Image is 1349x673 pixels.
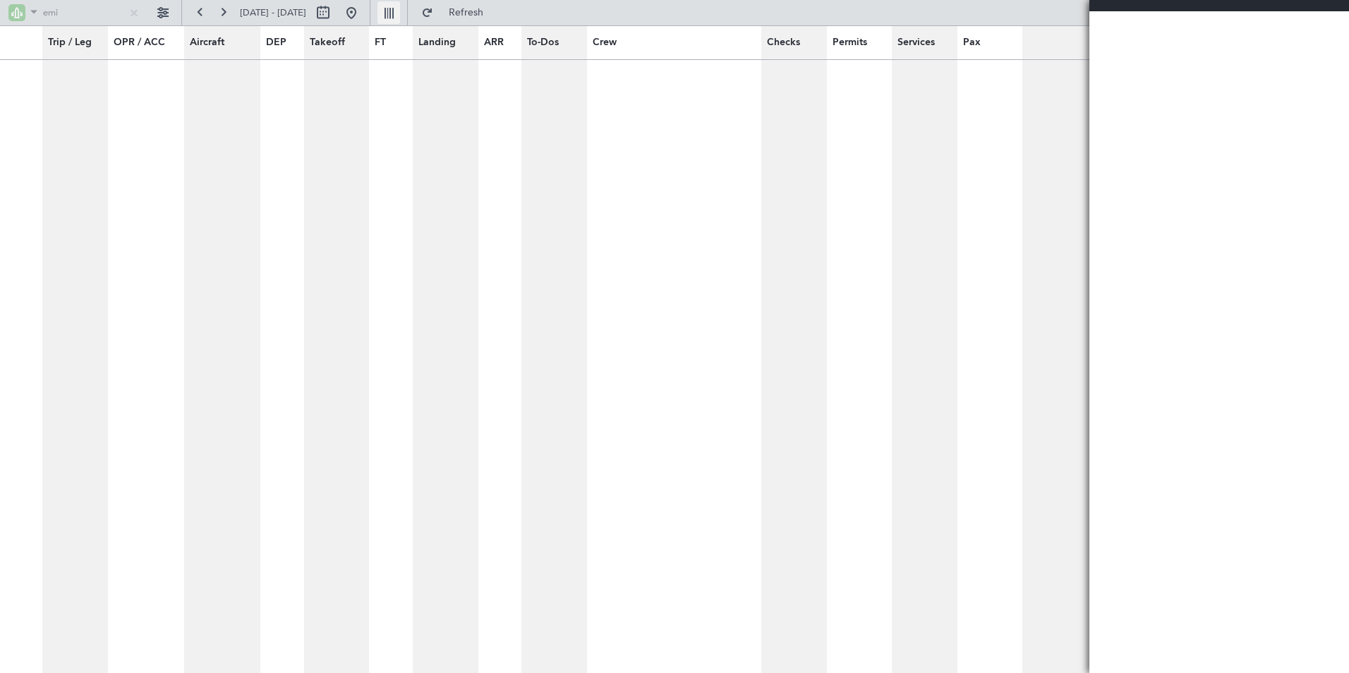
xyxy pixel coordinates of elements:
[484,35,504,50] span: ARR
[310,35,345,50] span: Takeoff
[190,35,224,50] span: Aircraft
[114,35,165,50] span: OPR / ACC
[833,35,867,50] span: Permits
[415,1,500,24] button: Refresh
[767,35,800,50] span: Checks
[418,35,456,50] span: Landing
[48,35,92,50] span: Trip / Leg
[436,8,495,18] span: Refresh
[266,35,286,50] span: DEP
[375,35,386,50] span: FT
[593,35,617,50] span: Crew
[963,35,981,50] span: Pax
[897,35,935,50] span: Services
[527,35,559,50] span: To-Dos
[240,6,306,19] span: [DATE] - [DATE]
